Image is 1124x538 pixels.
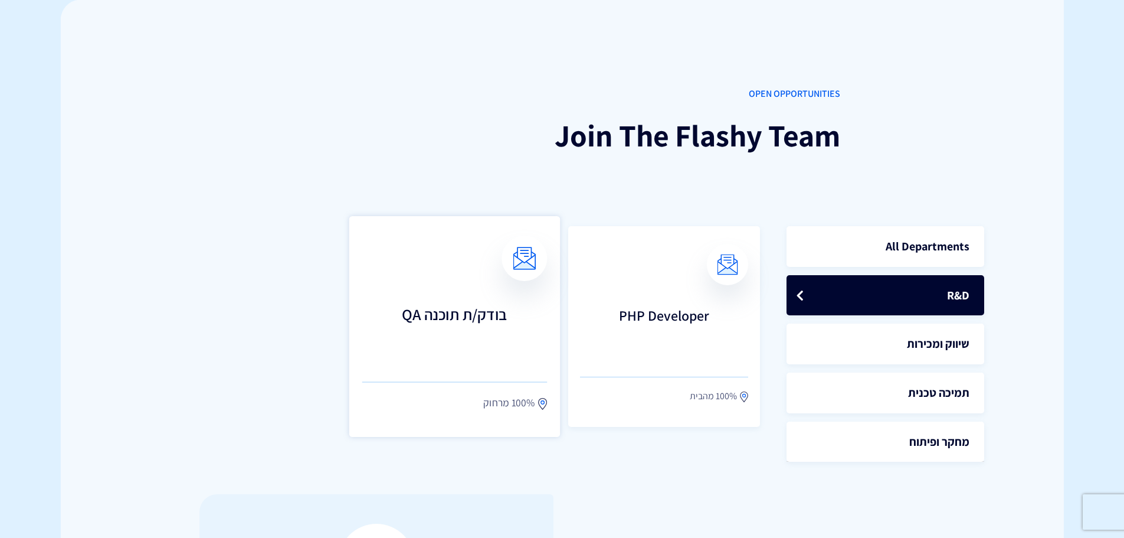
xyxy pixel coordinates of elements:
span: OPEN OPPORTUNITIES [284,87,840,101]
a: תמיכה טכנית [787,373,984,413]
span: 100% מהבית [690,389,737,403]
a: PHP Developer 100% מהבית [568,226,760,427]
img: email.svg [717,255,738,275]
a: בודק/ת תוכנה QA 100% מרחוק [349,216,560,437]
h1: Join The Flashy Team [284,119,840,152]
h3: PHP Developer [580,308,748,355]
img: location.svg [740,391,748,403]
a: שיווק ומכירות [787,324,984,364]
a: R&D [787,275,984,316]
span: 100% מרחוק [483,396,535,411]
a: מחקר ופיתוח [787,422,984,462]
img: email.svg [513,247,536,270]
a: All Departments [787,226,984,267]
h3: בודק/ת תוכנה QA [362,306,547,358]
img: location.svg [538,397,546,410]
